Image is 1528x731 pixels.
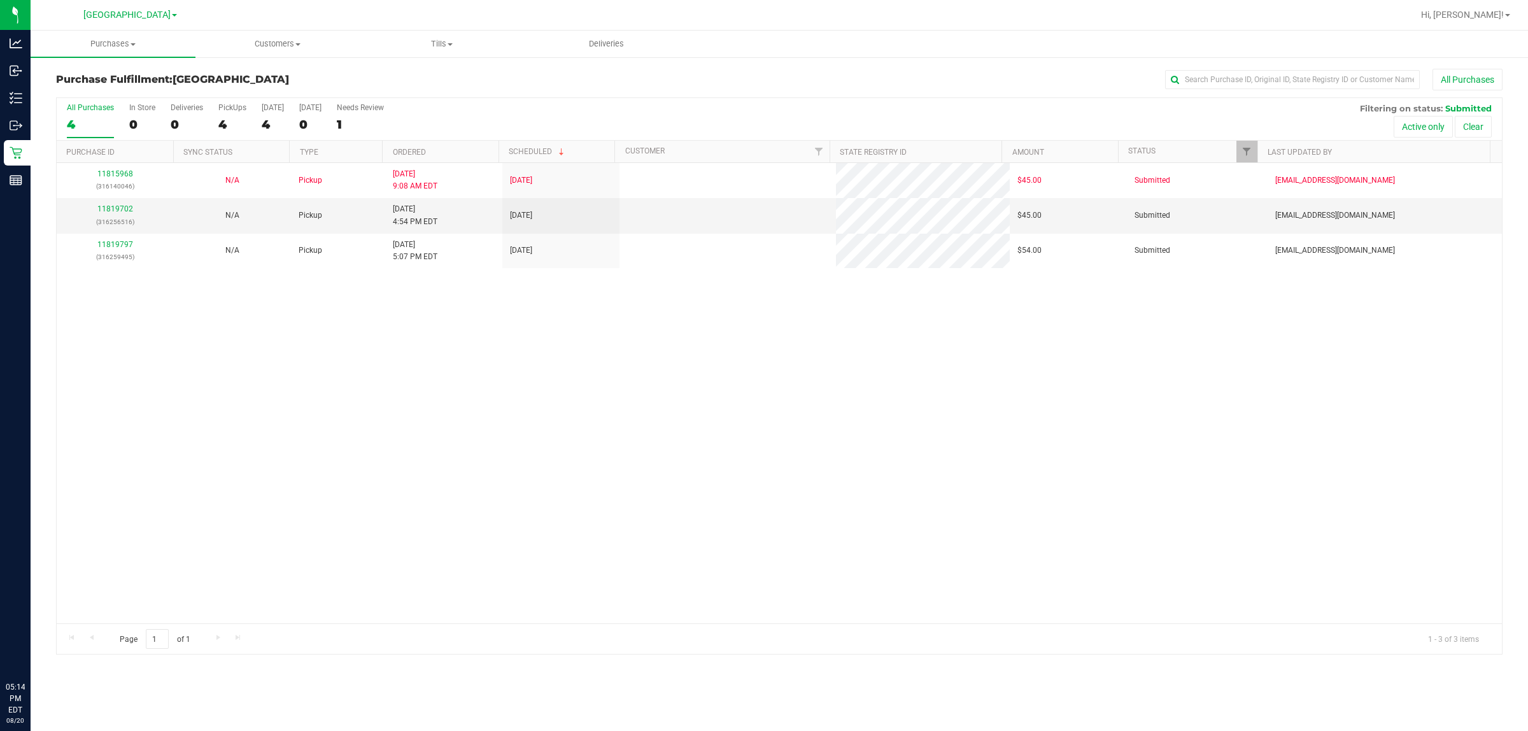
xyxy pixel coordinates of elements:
a: Status [1128,146,1156,155]
div: 4 [262,117,284,132]
button: N/A [225,209,239,222]
span: [GEOGRAPHIC_DATA] [173,73,289,85]
a: Type [300,148,318,157]
iframe: Resource center [13,629,51,667]
span: [EMAIL_ADDRESS][DOMAIN_NAME] [1275,245,1395,257]
a: Filter [809,141,830,162]
a: Last Updated By [1268,148,1332,157]
a: Purchases [31,31,195,57]
span: Page of 1 [109,629,201,649]
a: Amount [1012,148,1044,157]
inline-svg: Analytics [10,37,22,50]
span: [DATE] [510,245,532,257]
inline-svg: Inbound [10,64,22,77]
span: Not Applicable [225,211,239,220]
span: Deliveries [572,38,641,50]
inline-svg: Outbound [10,119,22,132]
div: 4 [67,117,114,132]
inline-svg: Retail [10,146,22,159]
div: PickUps [218,103,246,112]
div: 0 [299,117,322,132]
a: Scheduled [509,147,567,156]
a: Sync Status [183,148,232,157]
button: N/A [225,174,239,187]
span: Filtering on status: [1360,103,1443,113]
inline-svg: Reports [10,174,22,187]
span: $54.00 [1017,245,1042,257]
span: [GEOGRAPHIC_DATA] [83,10,171,20]
div: [DATE] [299,103,322,112]
span: $45.00 [1017,174,1042,187]
button: Active only [1394,116,1453,138]
div: All Purchases [67,103,114,112]
span: [EMAIL_ADDRESS][DOMAIN_NAME] [1275,174,1395,187]
p: (316259495) [64,251,166,263]
span: [EMAIL_ADDRESS][DOMAIN_NAME] [1275,209,1395,222]
div: 0 [129,117,155,132]
a: Customer [625,146,665,155]
div: Deliveries [171,103,203,112]
span: [DATE] 9:08 AM EDT [393,168,437,192]
span: Not Applicable [225,246,239,255]
a: Ordered [393,148,426,157]
a: Tills [360,31,525,57]
span: Tills [360,38,524,50]
span: Pickup [299,209,322,222]
button: All Purchases [1432,69,1503,90]
inline-svg: Inventory [10,92,22,104]
a: Deliveries [525,31,690,57]
a: Filter [1236,141,1257,162]
span: [DATE] 5:07 PM EDT [393,239,437,263]
h3: Purchase Fulfillment: [56,74,538,85]
span: Not Applicable [225,176,239,185]
div: [DATE] [262,103,284,112]
span: Pickup [299,174,322,187]
a: 11819797 [97,240,133,249]
a: Purchase ID [66,148,115,157]
span: Submitted [1135,209,1170,222]
span: Pickup [299,245,322,257]
span: Customers [196,38,360,50]
span: Hi, [PERSON_NAME]! [1421,10,1504,20]
span: $45.00 [1017,209,1042,222]
div: Needs Review [337,103,384,112]
span: Submitted [1135,245,1170,257]
span: Submitted [1135,174,1170,187]
button: Clear [1455,116,1492,138]
p: (316140046) [64,180,166,192]
a: Customers [195,31,360,57]
span: [DATE] 4:54 PM EDT [393,203,437,227]
div: In Store [129,103,155,112]
div: 1 [337,117,384,132]
span: [DATE] [510,209,532,222]
span: Purchases [31,38,195,50]
span: Submitted [1445,103,1492,113]
div: 4 [218,117,246,132]
input: Search Purchase ID, Original ID, State Registry ID or Customer Name... [1165,70,1420,89]
div: 0 [171,117,203,132]
p: (316256516) [64,216,166,228]
input: 1 [146,629,169,649]
span: [DATE] [510,174,532,187]
button: N/A [225,245,239,257]
p: 05:14 PM EDT [6,681,25,716]
a: 11819702 [97,204,133,213]
a: 11815968 [97,169,133,178]
span: 1 - 3 of 3 items [1418,629,1489,648]
p: 08/20 [6,716,25,725]
a: State Registry ID [840,148,907,157]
